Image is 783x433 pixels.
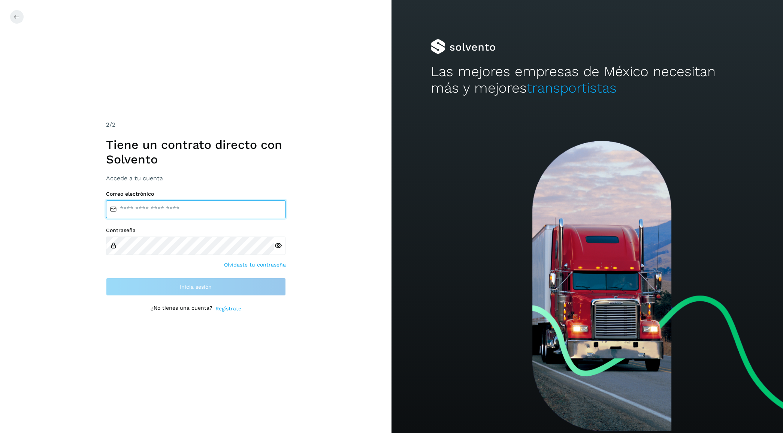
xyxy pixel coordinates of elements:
h1: Tiene un contrato directo con Solvento [106,138,286,166]
span: 2 [106,121,109,128]
h3: Accede a tu cuenta [106,175,286,182]
label: Correo electrónico [106,191,286,197]
label: Contraseña [106,227,286,234]
a: Regístrate [215,305,241,313]
span: transportistas [527,80,617,96]
a: Olvidaste tu contraseña [224,261,286,269]
button: Inicia sesión [106,278,286,296]
div: /2 [106,120,286,129]
span: Inicia sesión [180,284,212,289]
p: ¿No tienes una cuenta? [151,305,212,313]
h2: Las mejores empresas de México necesitan más y mejores [431,63,744,97]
